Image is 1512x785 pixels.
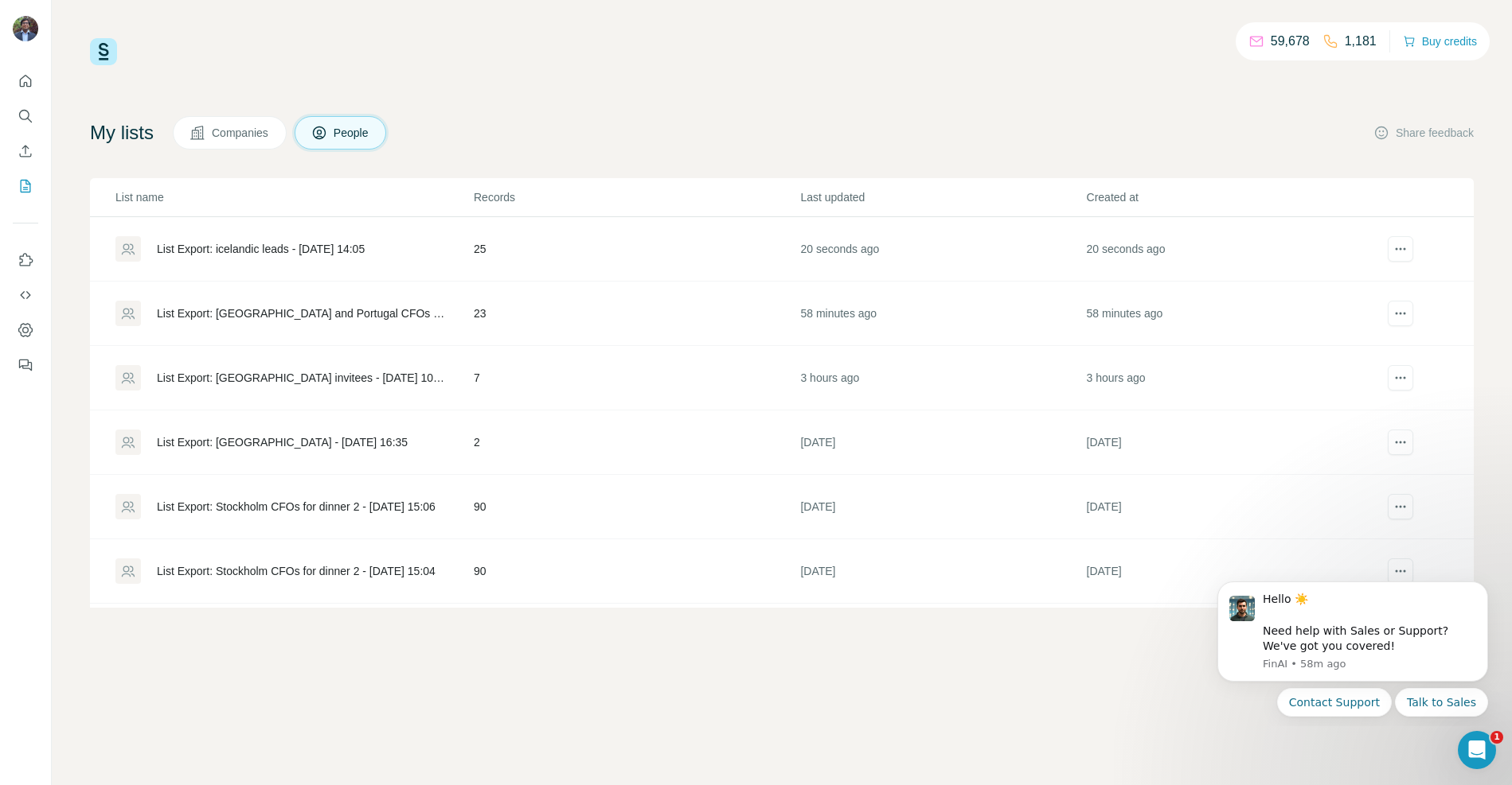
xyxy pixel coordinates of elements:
[13,16,38,41] img: Avatar
[473,604,799,668] td: 12
[799,475,1085,539] td: [DATE]
[157,434,408,450] div: List Export: [GEOGRAPHIC_DATA] - [DATE] 16:35
[1087,189,1371,205] p: Created at
[1086,475,1372,539] td: [DATE]
[1388,494,1413,519] button: actions
[799,539,1085,604] td: [DATE]
[212,125,270,141] span: Companies
[1388,301,1413,326] button: actions
[800,189,1084,205] p: Last updated
[799,604,1085,668] td: [DATE]
[473,539,799,604] td: 90
[1388,558,1413,584] button: actions
[799,217,1085,282] td: 20 seconds ago
[1086,217,1372,282] td: 20 seconds ago
[1086,604,1372,668] td: [DATE]
[1458,731,1496,769] iframe: Intercom live chat
[1388,236,1413,262] button: actions
[799,282,1085,346] td: 58 minutes ago
[1086,410,1372,475] td: [DATE]
[799,346,1085,410] td: 3 hours ago
[13,172,38,200] button: My lists
[157,499,436,515] div: List Export: Stockholm CFOs for dinner 2 - [DATE] 15:06
[1491,731,1503,744] span: 1
[13,246,38,274] button: Use Surfe on LinkedIn
[1086,282,1372,346] td: 58 minutes ago
[13,281,38,309] button: Use Surfe API
[1194,567,1512,726] iframe: Intercom notifications message
[90,120,154,146] h4: My lists
[473,475,799,539] td: 90
[1388,365,1413,391] button: actions
[157,370,447,386] div: List Export: [GEOGRAPHIC_DATA] invitees - [DATE] 10:58
[157,241,365,257] div: List Export: icelandic leads - [DATE] 14:05
[13,137,38,165] button: Enrich CSV
[1086,539,1372,604] td: [DATE]
[473,282,799,346] td: 23
[90,38,117,65] img: Surfe Logo
[157,563,436,579] div: List Export: Stockholm CFOs for dinner 2 - [DATE] 15:04
[13,351,38,379] button: Feedback
[1403,30,1477,52] button: Buy credits
[473,346,799,410] td: 7
[1271,32,1310,51] p: 59,678
[799,410,1085,475] td: [DATE]
[1345,32,1377,51] p: 1,181
[334,125,370,141] span: People
[13,316,38,344] button: Dashboard
[1086,346,1372,410] td: 3 hours ago
[115,189,472,205] p: List name
[1373,125,1474,141] button: Share feedback
[157,305,447,321] div: List Export: [GEOGRAPHIC_DATA] and Portugal CFOs - [DATE] 13:07
[473,217,799,282] td: 25
[13,67,38,95] button: Quick start
[473,410,799,475] td: 2
[13,102,38,130] button: Search
[474,189,799,205] p: Records
[1388,429,1413,455] button: actions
